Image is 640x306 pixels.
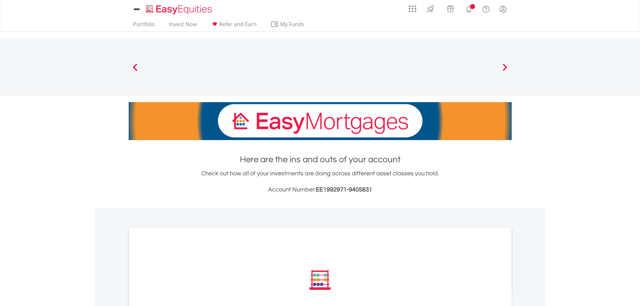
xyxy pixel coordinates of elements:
span: My Funds [270,20,314,29]
a: FAQ's and Support [477,2,495,15]
a: Invest Now [166,21,200,31]
span: Refer and Earn [219,20,257,28]
img: vouchers-v2.svg [445,3,456,14]
img: thrive-v2.svg [425,3,436,14]
a: Home page [143,2,215,15]
a: My Profile [495,2,512,16]
a: Portfolio [130,21,158,31]
img: grid-menu-icon.svg [409,5,416,12]
img: EasyMortage Promotion Banner [129,102,512,140]
h3: Account Number: [129,185,512,194]
a: Notifications [460,2,477,15]
a: Refer and Earn [208,21,259,31]
span: EE1992971-9405831 [316,186,372,193]
img: EasyEquities_Logo.png [144,4,215,15]
a: AppsGrid [404,2,421,12]
a: Vouchers [440,2,460,14]
div: Check out how all of your investments are doing across different asset classes you hold. [129,169,512,194]
h1: Here are the ins and outs of your account [129,154,512,166]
